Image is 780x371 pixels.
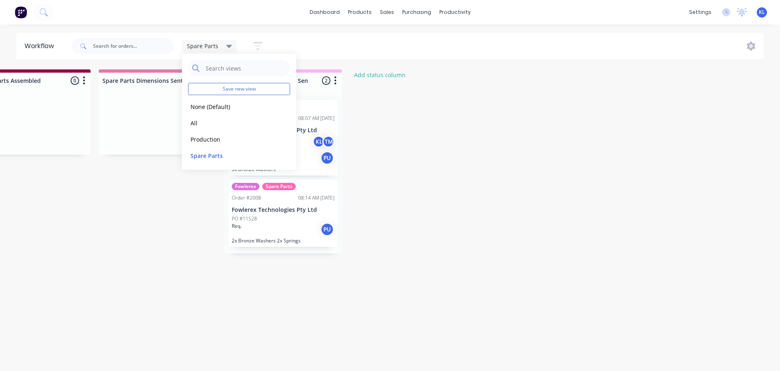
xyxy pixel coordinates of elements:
div: 08:07 AM [DATE] [298,115,335,122]
span: Spare Parts [187,42,218,50]
p: Req. [232,222,242,230]
div: TM [322,136,335,148]
div: PU [321,151,334,164]
img: Factory [15,6,27,18]
button: Spare Parts [188,151,275,160]
button: Production [188,135,275,144]
div: Spare Parts [262,183,296,190]
div: PU [321,223,334,236]
div: 08:14 AM [DATE] [298,194,335,202]
input: Search for orders... [93,38,174,54]
button: Save new view [188,83,290,95]
div: purchasing [398,6,435,18]
div: products [344,6,376,18]
div: sales [376,6,398,18]
input: Search views [205,60,286,76]
button: All [188,118,275,128]
div: Fowlerex [232,183,259,190]
span: KL [759,9,765,16]
p: PO #11528 [232,215,257,222]
button: None (Default) [188,102,275,111]
p: 2x Bronze Washers 2x Springs [232,238,335,244]
div: FowlerexSpare PartsOrder #200808:14 AM [DATE]Fowlerex Technologies Pty LtdPO #11528Req.PU2x Bronz... [228,180,338,247]
div: Order #2008 [232,194,261,202]
div: settings [685,6,716,18]
a: dashboard [306,6,344,18]
div: Workflow [24,41,58,51]
p: Fowlerex Technologies Pty Ltd [232,207,335,213]
div: KL [312,136,325,148]
button: Add status column [350,69,410,80]
div: productivity [435,6,475,18]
